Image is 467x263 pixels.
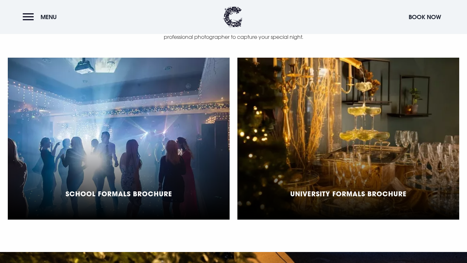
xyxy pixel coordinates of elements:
h5: School Formals Brochure [66,190,172,198]
button: Book Now [405,10,444,24]
h5: University Formals Brochure [290,190,407,198]
img: Clandeboye Lodge [223,6,243,28]
button: Menu [23,10,60,24]
span: Menu [41,13,57,21]
a: School Formals Brochure [8,58,230,220]
a: University Formals Brochure [237,58,459,220]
